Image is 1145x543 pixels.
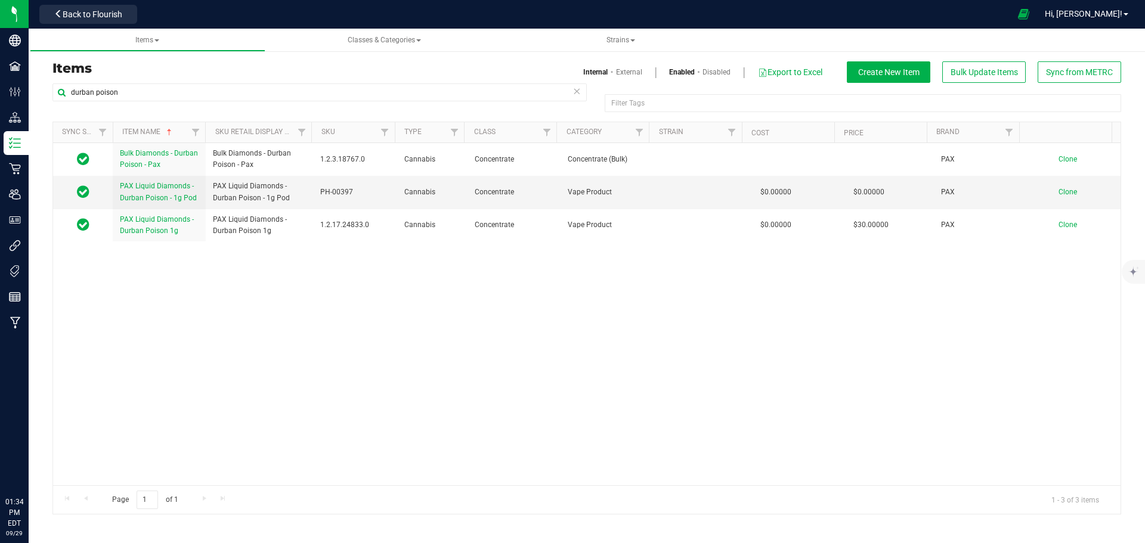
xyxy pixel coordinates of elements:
[629,122,649,142] a: Filter
[120,181,199,203] a: PAX Liquid Diamonds - Durban Poison - 1g Pod
[567,128,602,136] a: Category
[404,187,460,198] span: Cannabis
[9,265,21,277] inline-svg: Tags
[120,215,194,235] span: PAX Liquid Diamonds - Durban Poison 1g
[669,67,695,77] a: Enabled
[999,122,1019,142] a: Filter
[120,148,199,170] a: Bulk Diamonds - Durban Poison - Pax
[1046,67,1113,77] span: Sync from METRC
[5,497,23,529] p: 01:34 PM EDT
[475,219,553,231] span: Concentrate
[404,154,460,165] span: Cannabis
[9,35,21,46] inline-svg: Company
[9,291,21,303] inline-svg: Reports
[213,181,306,203] span: PAX Liquid Diamonds - Durban Poison - 1g Pod
[568,154,646,165] span: Concentrate (Bulk)
[1059,155,1077,163] span: Clone
[951,67,1018,77] span: Bulk Update Items
[583,67,608,77] a: Internal
[120,149,198,169] span: Bulk Diamonds - Durban Poison - Pax
[757,62,823,82] button: Export to Excel
[77,151,89,167] span: In Sync
[320,154,390,165] span: 1.2.3.18767.0
[62,128,108,136] a: Sync Status
[93,122,113,142] a: Filter
[77,216,89,233] span: In Sync
[616,67,642,77] a: External
[475,187,553,198] span: Concentrate
[213,148,306,170] span: Bulk Diamonds - Durban Poison - Pax
[568,187,646,198] span: Vape Product
[77,184,89,200] span: In Sync
[475,154,553,165] span: Concentrate
[942,61,1026,83] button: Bulk Update Items
[9,86,21,98] inline-svg: Configuration
[606,36,635,44] span: Strains
[1059,155,1089,163] a: Clone
[537,122,556,142] a: Filter
[52,61,578,76] h3: Items
[568,219,646,231] span: Vape Product
[39,5,137,24] button: Back to Flourish
[292,122,311,142] a: Filter
[474,128,496,136] a: Class
[1059,221,1077,229] span: Clone
[9,240,21,252] inline-svg: Integrations
[1042,491,1109,508] span: 1 - 3 of 3 items
[847,184,890,201] span: $0.00000
[722,122,741,142] a: Filter
[404,128,422,136] a: Type
[185,122,205,142] a: Filter
[751,129,769,137] a: Cost
[9,317,21,328] inline-svg: Manufacturing
[847,61,930,83] button: Create New Item
[9,137,21,149] inline-svg: Inventory
[5,529,23,538] p: 09/29
[858,67,920,77] span: Create New Item
[321,128,335,136] a: SKU
[9,214,21,226] inline-svg: User Roles
[941,187,1020,198] span: PAX
[9,111,21,123] inline-svg: Distribution
[1045,9,1122,18] span: Hi, [PERSON_NAME]!
[844,129,864,137] a: Price
[936,128,960,136] a: Brand
[572,83,581,99] span: Clear
[102,491,188,509] span: Page of 1
[320,187,390,198] span: PH-00397
[1059,221,1089,229] a: Clone
[404,219,460,231] span: Cannabis
[941,154,1020,165] span: PAX
[122,128,174,136] a: Item Name
[1010,2,1037,26] span: Open Ecommerce Menu
[120,182,197,201] span: PAX Liquid Diamonds - Durban Poison - 1g Pod
[215,128,305,136] a: Sku Retail Display Name
[63,10,122,19] span: Back to Flourish
[320,219,390,231] span: 1.2.17.24833.0
[35,446,49,460] iframe: Resource center unread badge
[1059,188,1089,196] a: Clone
[375,122,395,142] a: Filter
[1038,61,1121,83] button: Sync from METRC
[659,128,683,136] a: Strain
[137,491,158,509] input: 1
[52,83,587,101] input: Search Item Name, SKU Retail Name, or Part Number
[348,36,421,44] span: Classes & Categories
[754,216,797,234] span: $0.00000
[213,214,306,237] span: PAX Liquid Diamonds - Durban Poison 1g
[9,163,21,175] inline-svg: Retail
[941,219,1020,231] span: PAX
[120,214,199,237] a: PAX Liquid Diamonds - Durban Poison 1g
[1059,188,1077,196] span: Clone
[444,122,464,142] a: Filter
[135,36,159,44] span: Items
[847,216,895,234] span: $30.00000
[703,67,731,77] a: Disabled
[9,188,21,200] inline-svg: Users
[754,184,797,201] span: $0.00000
[9,60,21,72] inline-svg: Facilities
[12,448,48,483] iframe: Resource center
